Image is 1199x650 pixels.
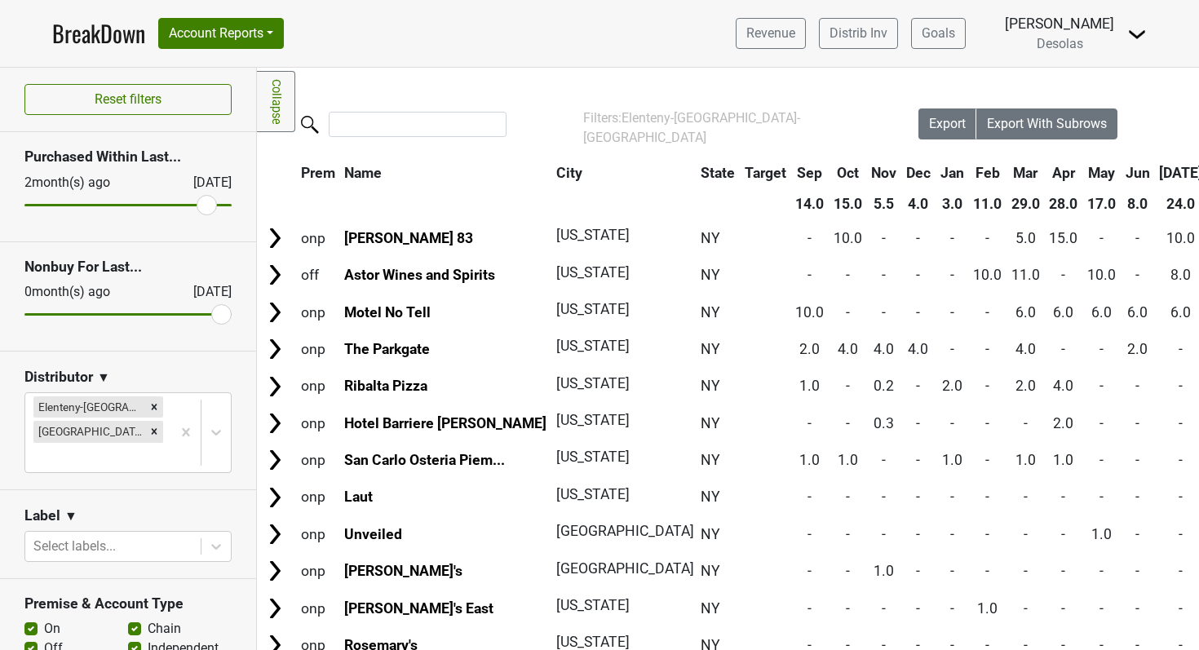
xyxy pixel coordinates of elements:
[846,526,850,542] span: -
[874,378,894,394] span: 0.2
[263,226,287,250] img: Arrow right
[838,341,858,357] span: 4.0
[1037,36,1083,51] span: Desolas
[297,294,339,329] td: onp
[179,282,232,302] div: [DATE]
[1179,526,1183,542] span: -
[795,304,824,321] span: 10.0
[1091,526,1112,542] span: 1.0
[1135,267,1139,283] span: -
[1122,158,1154,188] th: Jun: activate to sort column ascending
[936,189,968,219] th: 3.0
[344,563,462,579] a: [PERSON_NAME]'s
[1135,452,1139,468] span: -
[24,369,93,386] h3: Distributor
[1099,489,1104,505] span: -
[344,165,382,181] span: Name
[297,590,339,626] td: onp
[950,526,954,542] span: -
[701,304,720,321] span: NY
[916,378,920,394] span: -
[1099,230,1104,246] span: -
[985,452,989,468] span: -
[33,421,145,442] div: [GEOGRAPHIC_DATA]-[GEOGRAPHIC_DATA]
[916,304,920,321] span: -
[297,405,339,440] td: onp
[701,415,720,431] span: NY
[1046,189,1082,219] th: 28.0
[807,267,812,283] span: -
[799,341,820,357] span: 2.0
[1061,600,1065,617] span: -
[1135,526,1139,542] span: -
[929,116,966,131] span: Export
[1179,600,1183,617] span: -
[24,173,154,192] div: 2 month(s) ago
[297,443,339,478] td: onp
[1007,158,1044,188] th: Mar: activate to sort column ascending
[301,165,335,181] span: Prem
[263,522,287,546] img: Arrow right
[1015,304,1036,321] span: 6.0
[1061,489,1065,505] span: -
[846,600,850,617] span: -
[701,267,720,283] span: NY
[846,563,850,579] span: -
[24,507,60,524] h3: Label
[950,341,954,357] span: -
[148,619,181,639] label: Chain
[1099,600,1104,617] span: -
[846,378,850,394] span: -
[556,634,630,650] span: [US_STATE]
[145,421,163,442] div: Remove Park Street-NY
[701,341,720,357] span: NY
[1127,24,1147,44] img: Dropdown Menu
[263,596,287,621] img: Arrow right
[44,619,60,639] label: On
[1011,267,1040,283] span: 11.0
[1015,452,1036,468] span: 1.0
[1099,415,1104,431] span: -
[846,267,850,283] span: -
[846,415,850,431] span: -
[1135,415,1139,431] span: -
[1083,189,1120,219] th: 17.0
[556,560,694,577] span: [GEOGRAPHIC_DATA]
[1135,563,1139,579] span: -
[52,16,145,51] a: BreakDown
[969,189,1006,219] th: 11.0
[942,378,962,394] span: 2.0
[807,600,812,617] span: -
[830,158,866,188] th: Oct: activate to sort column ascending
[741,158,790,188] th: Target: activate to sort column ascending
[1122,189,1154,219] th: 8.0
[701,600,720,617] span: NY
[1015,341,1036,357] span: 4.0
[1024,600,1028,617] span: -
[1179,489,1183,505] span: -
[819,18,898,49] a: Distrib Inv
[344,526,402,542] a: Unveiled
[24,259,232,276] h3: Nonbuy For Last...
[344,489,373,505] a: Laut
[745,165,786,181] span: Target
[807,489,812,505] span: -
[807,415,812,431] span: -
[263,559,287,583] img: Arrow right
[985,526,989,542] span: -
[1127,341,1148,357] span: 2.0
[1005,13,1114,34] div: [PERSON_NAME]
[902,189,935,219] th: 4.0
[791,189,828,219] th: 14.0
[1053,415,1073,431] span: 2.0
[1166,230,1195,246] span: 10.0
[263,411,287,436] img: Arrow right
[556,301,630,317] span: [US_STATE]
[701,452,720,468] span: NY
[556,523,694,539] span: [GEOGRAPHIC_DATA]
[916,230,920,246] span: -
[341,158,551,188] th: Name: activate to sort column ascending
[846,304,850,321] span: -
[799,378,820,394] span: 1.0
[985,304,989,321] span: -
